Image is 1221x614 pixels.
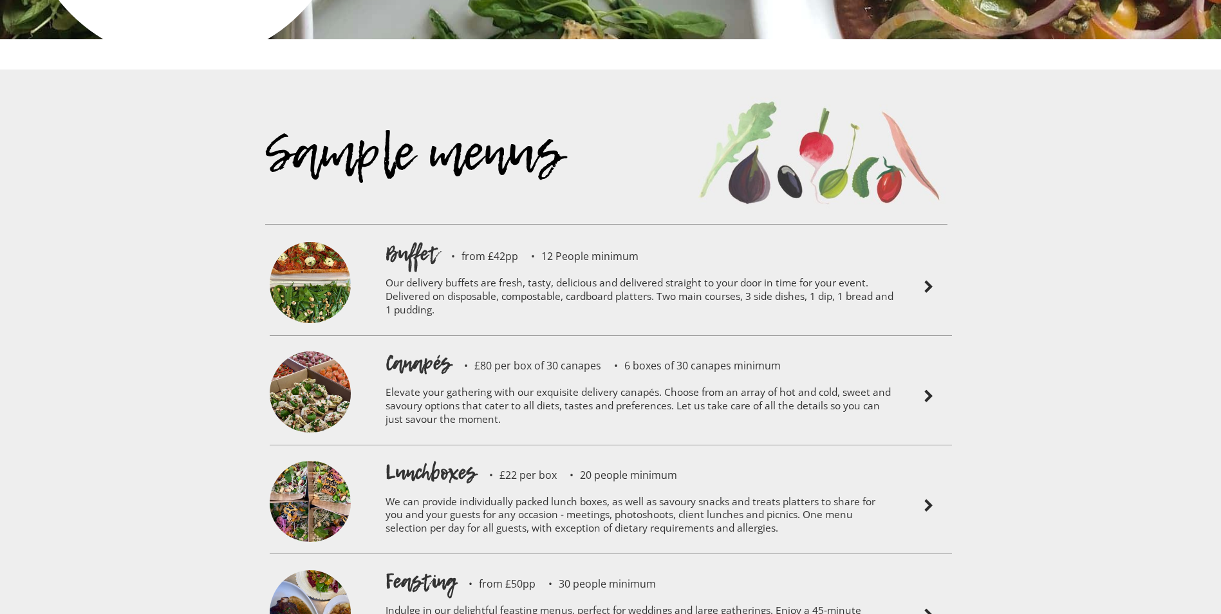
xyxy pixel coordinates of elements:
p: 12 People minimum [518,251,638,261]
p: £80 per box of 30 canapes [451,360,601,371]
p: Our delivery buffets are fresh, tasty, delicious and delivered straight to your door in time for ... [386,268,894,329]
p: Elevate your gathering with our exquisite delivery canapés. Choose from an array of hot and cold,... [386,377,894,438]
h1: Lunchboxes [386,458,476,487]
p: from £50pp [456,579,536,589]
p: 6 boxes of 30 canapes minimum [601,360,781,371]
p: 20 people minimum [557,470,677,480]
h1: Canapés [386,349,451,377]
p: from £42pp [438,251,518,261]
h1: Feasting [386,567,456,595]
div: Sample menus [265,145,685,224]
p: We can provide individually packed lunch boxes, as well as savoury snacks and treats platters to ... [386,487,894,548]
p: £22 per box [476,470,557,480]
p: 30 people minimum [536,579,656,589]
